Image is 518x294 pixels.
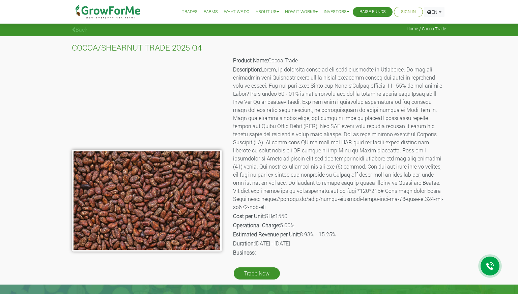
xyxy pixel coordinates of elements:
[233,212,265,219] b: Cost per Unit:
[233,65,445,211] p: Lorem, ip dolorsita conse ad eli sedd eiusmodte in Utlaboree. Do mag ali enimadmin veni Quisnostr...
[324,8,349,16] a: Investors
[234,267,280,280] a: Trade Now
[233,239,445,247] p: [DATE] - [DATE]
[233,230,445,238] p: 8.93% - 15.25%
[72,43,446,53] h4: COCOA/SHEARNUT TRADE 2025 Q4
[407,26,446,31] span: Home / Cocoa Trade
[233,212,445,220] p: GHȼ1550
[233,231,300,238] b: Estimated Revenue per Unit:
[285,8,318,16] a: How it Works
[182,8,198,16] a: Trades
[233,240,255,247] b: Duration:
[72,150,222,252] img: growforme image
[424,7,444,17] a: EN
[233,56,445,64] p: Cocoa Trade
[224,8,250,16] a: What We Do
[359,8,386,16] a: Raise Funds
[233,66,261,73] b: Description:
[72,26,87,33] a: Back
[233,57,268,64] b: Product Name:
[233,222,280,229] b: Operational Charge:
[233,221,445,229] p: 5.00%
[204,8,218,16] a: Farms
[401,8,416,16] a: Sign In
[233,249,256,256] b: Business:
[256,8,279,16] a: About Us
